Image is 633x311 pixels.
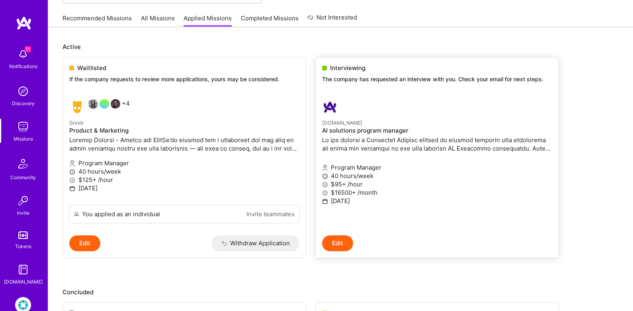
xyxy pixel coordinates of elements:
[322,173,328,179] i: icon Clock
[63,93,306,205] a: Grindr company logoAngeline RegoOmari Allen+4GrindrProduct & MarketingLoremip Dolorsi - Ametco ad...
[15,242,31,250] div: Tokens
[77,64,106,72] span: Waitlisted
[322,235,353,251] button: Edit
[69,120,84,126] small: Grindr
[322,180,552,188] p: $95+ /hour
[69,136,299,153] p: Loremip Dolorsi - Ametco adi ElitSe’do eiusmod tem i utlaboreet dol mag aliq en admin veniamqu no...
[10,173,36,182] div: Community
[322,120,362,126] small: [DOMAIN_NAME]
[322,127,552,134] h4: AI solutions program manager
[212,235,300,251] button: Withdraw Application
[330,64,365,72] span: Interviewing
[82,210,160,218] div: You applied as an individual
[69,159,299,167] p: Program Manager
[184,14,232,27] a: Applied Missions
[69,99,85,115] img: Grindr company logo
[69,127,299,134] h4: Product & Marketing
[69,75,299,83] p: If the company requests to review more applications, yours may be considered.
[14,154,33,173] img: Community
[9,62,37,70] div: Notifications
[322,136,552,153] p: Lo ips dolorsi a Consectet Adipisc elitsed do eiusmod temporin utla etdolorema ali enima min veni...
[322,188,552,197] p: $16500+ /month
[141,14,175,27] a: All Missions
[14,135,33,143] div: Missions
[63,14,132,27] a: Recommended Missions
[322,99,338,115] img: A.Team company logo
[111,99,120,109] img: Omari Allen
[15,193,31,209] img: Invite
[69,186,75,192] i: icon Calendar
[63,43,619,51] p: Active
[15,83,31,99] img: discovery
[69,167,299,176] p: 40 hours/week
[69,99,130,115] div: +4
[4,278,43,286] div: [DOMAIN_NAME]
[69,235,100,251] button: Edit
[322,75,552,83] p: The company has requested an interview with you. Check your email for next steps.
[322,182,328,188] i: icon MoneyGray
[63,288,619,296] p: Concluded
[322,198,328,204] i: icon Calendar
[15,119,31,135] img: teamwork
[322,172,552,180] p: 40 hours/week
[316,93,559,235] a: A.Team company logo[DOMAIN_NAME]AI solutions program managerLo ips dolorsi a Consectet Adipisc el...
[246,210,295,218] a: Invite teammates
[25,46,31,53] span: 11
[15,262,31,278] img: guide book
[18,231,28,239] img: tokens
[69,177,75,183] i: icon MoneyGray
[12,99,35,108] div: Discovery
[69,184,299,192] p: [DATE]
[322,163,552,172] p: Program Manager
[17,209,29,217] div: Invite
[307,13,357,27] a: Not Interested
[69,160,75,166] i: icon Applicant
[88,99,98,109] img: Angeline Rego
[69,169,75,175] i: icon Clock
[322,190,328,196] i: icon MoneyGray
[322,197,552,205] p: [DATE]
[16,16,32,30] img: logo
[69,176,299,184] p: $125+ /hour
[241,14,299,27] a: Completed Missions
[322,165,328,171] i: icon Applicant
[15,46,31,62] img: bell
